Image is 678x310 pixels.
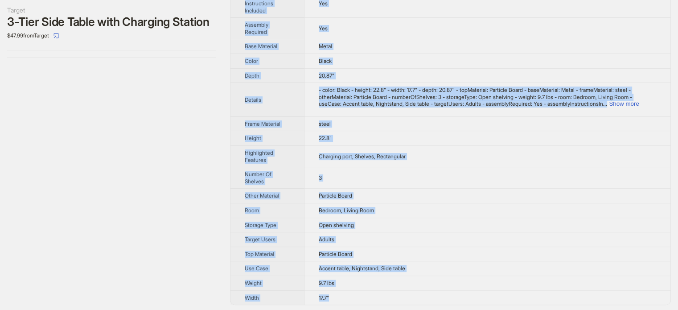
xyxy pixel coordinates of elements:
[245,251,274,257] span: Top Material
[319,236,334,243] span: Adults
[319,120,331,127] span: steel
[245,207,259,214] span: Room
[319,192,352,199] span: Particle Board
[7,15,216,29] div: 3-Tier Side Table with Charging Station
[609,100,639,107] button: Expand
[319,87,656,107] div: - color: Black - height: 22.8" - width: 17.7" - depth: 20.87" - topMaterial: Particle Board - bas...
[319,294,329,301] span: 17.7"
[245,21,268,35] span: Assembly Required
[319,135,332,141] span: 22.8"
[245,149,273,163] span: Highlighted Features
[245,43,277,50] span: Base Material
[245,120,280,127] span: Frame Material
[245,294,259,301] span: Width
[245,96,261,103] span: Details
[245,72,259,79] span: Depth
[245,280,262,286] span: Weight
[319,251,352,257] span: Particle Board
[603,100,607,107] span: ...
[245,192,279,199] span: Other Material
[319,174,322,181] span: 3
[319,207,374,214] span: Bedroom, Living Room
[319,153,406,160] span: Charging port, Shelves, Rectangular
[245,58,258,64] span: Color
[319,87,632,107] span: - color: Black - height: 22.8" - width: 17.7" - depth: 20.87" - topMaterial: Particle Board - bas...
[245,236,275,243] span: Target Users
[245,135,261,141] span: Height
[319,43,332,50] span: Metal
[53,33,59,38] span: select
[245,265,268,272] span: Use Case
[245,171,271,185] span: Number Of Shelves
[319,58,332,64] span: Black
[319,222,354,228] span: Open shelving
[319,280,334,286] span: 9.7 lbs
[319,25,328,32] span: Yes
[245,222,276,228] span: Storage Type
[319,72,334,79] span: 20.87"
[7,5,216,15] div: Target
[7,29,216,43] div: $47.99 from Target
[319,265,405,272] span: Accent table, Nightstand, Side table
